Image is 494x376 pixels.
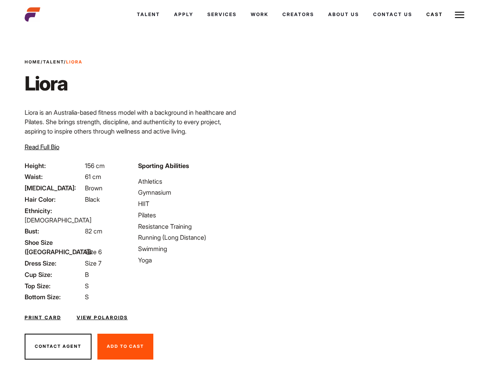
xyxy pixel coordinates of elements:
a: Print Card [25,314,61,321]
a: Talent [43,59,64,65]
span: 61 cm [85,173,101,181]
span: 156 cm [85,162,105,170]
a: About Us [321,4,366,25]
span: Black [85,195,100,203]
a: Talent [130,4,167,25]
button: Add To Cast [97,334,153,360]
span: Cup Size: [25,270,83,279]
span: Height: [25,161,83,170]
span: Bust: [25,226,83,236]
a: Apply [167,4,200,25]
span: S [85,293,89,301]
button: Contact Agent [25,334,92,360]
a: Home [25,59,41,65]
img: cropped-aefm-brand-fav-22-square.png [25,7,40,22]
li: Swimming [138,244,242,253]
span: / / [25,59,83,65]
span: 82 cm [85,227,102,235]
button: Read Full Bio [25,142,59,152]
h1: Liora [25,72,83,95]
span: Top Size: [25,281,83,291]
span: Brown [85,184,102,192]
span: Waist: [25,172,83,181]
a: Contact Us [366,4,419,25]
li: Yoga [138,255,242,265]
li: Pilates [138,210,242,220]
span: S [85,282,89,290]
li: Resistance Training [138,222,242,231]
a: Cast [419,4,450,25]
span: B [85,271,89,278]
strong: Liora [66,59,83,65]
span: Size 6 [85,248,102,256]
li: Running (Long Distance) [138,233,242,242]
li: Athletics [138,177,242,186]
span: Size 7 [85,259,101,267]
li: HIIT [138,199,242,208]
li: Gymnasium [138,188,242,197]
span: Hair Color: [25,195,83,204]
strong: Sporting Abilities [138,162,189,170]
p: Liora is an Australia-based fitness model with a background in healthcare and Pilates. She brings... [25,108,243,136]
span: Read Full Bio [25,143,59,151]
a: Creators [275,4,321,25]
span: Ethnicity: [25,206,83,215]
img: Burger icon [455,10,464,20]
span: Shoe Size ([GEOGRAPHIC_DATA]): [25,238,83,257]
span: Add To Cast [107,343,144,349]
span: [MEDICAL_DATA]: [25,183,83,193]
a: Services [200,4,244,25]
a: View Polaroids [77,314,128,321]
span: Dress Size: [25,258,83,268]
a: Work [244,4,275,25]
span: [DEMOGRAPHIC_DATA] [25,216,92,224]
span: Bottom Size: [25,292,83,302]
